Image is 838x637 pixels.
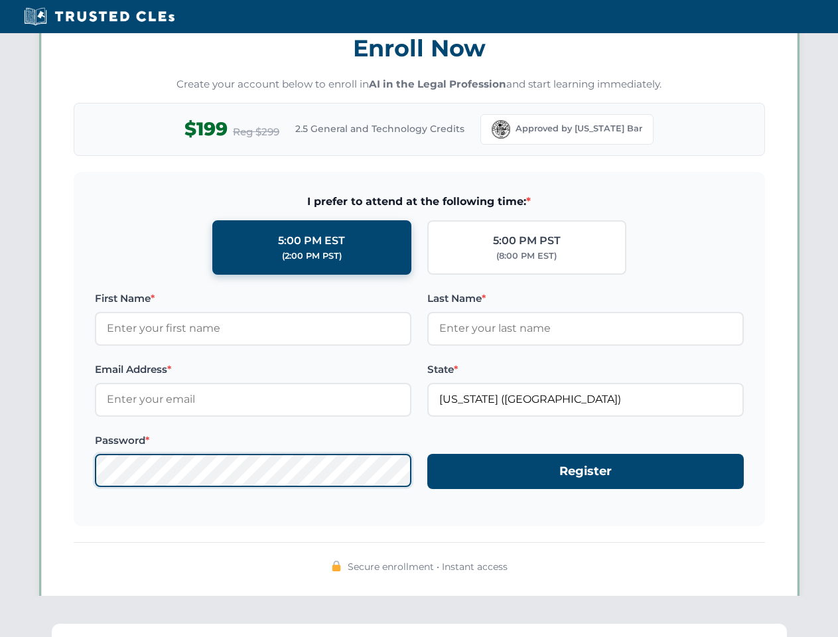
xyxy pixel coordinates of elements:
[331,561,342,571] img: 🔒
[295,121,464,136] span: 2.5 General and Technology Credits
[74,77,765,92] p: Create your account below to enroll in and start learning immediately.
[20,7,178,27] img: Trusted CLEs
[516,122,642,135] span: Approved by [US_STATE] Bar
[184,114,228,144] span: $199
[496,249,557,263] div: (8:00 PM EST)
[369,78,506,90] strong: AI in the Legal Profession
[233,124,279,140] span: Reg $299
[95,193,744,210] span: I prefer to attend at the following time:
[74,27,765,69] h3: Enroll Now
[95,312,411,345] input: Enter your first name
[278,232,345,249] div: 5:00 PM EST
[427,383,744,416] input: Florida (FL)
[427,362,744,378] label: State
[493,232,561,249] div: 5:00 PM PST
[348,559,508,574] span: Secure enrollment • Instant access
[427,454,744,489] button: Register
[95,362,411,378] label: Email Address
[95,383,411,416] input: Enter your email
[95,291,411,307] label: First Name
[282,249,342,263] div: (2:00 PM PST)
[492,120,510,139] img: Florida Bar
[427,312,744,345] input: Enter your last name
[95,433,411,449] label: Password
[427,291,744,307] label: Last Name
